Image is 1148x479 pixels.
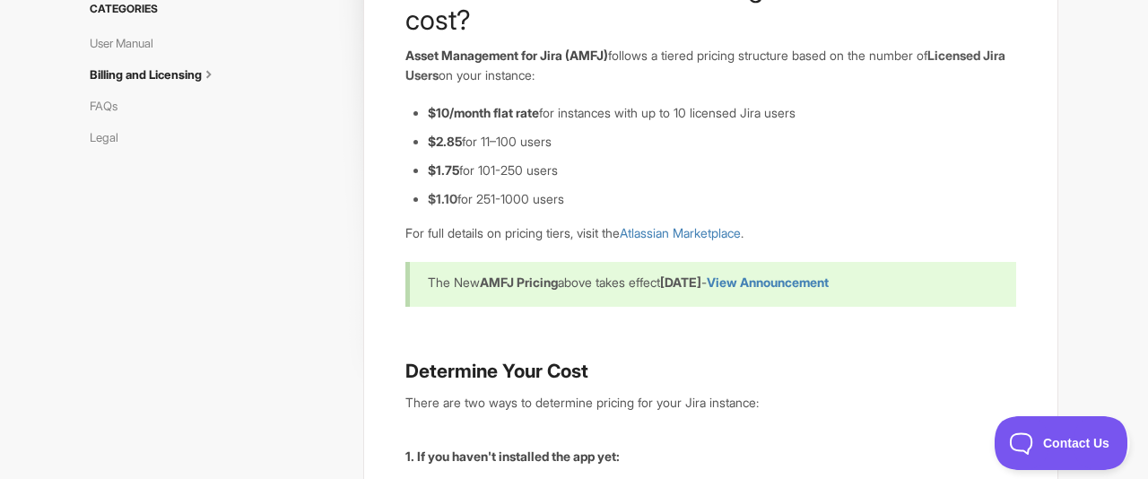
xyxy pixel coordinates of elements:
p: follows a tiered pricing structure based on the number of on your instance: [405,46,1016,84]
a: Legal [90,123,132,152]
a: View Announcement [707,274,829,290]
a: Billing and Licensing [90,60,231,89]
li: for 251-1000 users [428,189,1016,209]
strong: $2.85 [428,134,462,149]
a: FAQs [90,91,131,120]
b: [DATE] [660,274,701,290]
p: For full details on pricing tiers, visit the . [405,223,1016,243]
li: for 11–100 users [428,132,1016,152]
iframe: Toggle Customer Support [995,416,1130,470]
h3: Determine Your Cost [405,359,1016,384]
b: $1.10 [428,191,457,206]
li: for 101-250 users [428,161,1016,180]
b: Licensed Jira Users [405,48,1005,83]
b: AMFJ Pricing [480,274,558,290]
li: for instances with up to 10 licensed Jira users [428,103,1016,123]
a: Atlassian Marketplace [620,225,741,240]
strong: $1.75 [428,162,459,178]
strong: $10/month flat rate [428,105,539,120]
p: The New above takes effect - [428,273,994,292]
strong: Asset Management for Jira (AMFJ) [405,48,608,63]
strong: 1. If you haven't installed the app yet: [405,449,620,464]
p: There are two ways to determine pricing for your Jira instance: [405,393,1016,413]
a: User Manual [90,29,167,57]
